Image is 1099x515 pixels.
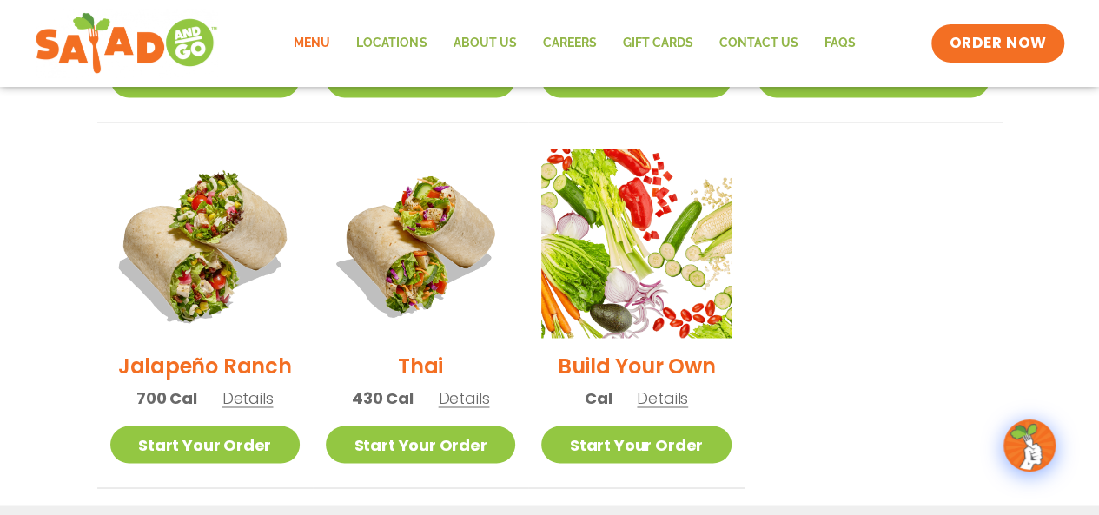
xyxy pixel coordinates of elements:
span: ORDER NOW [949,33,1046,54]
img: new-SAG-logo-768×292 [35,9,218,78]
a: Careers [529,23,609,63]
span: 700 Cal [136,386,197,410]
nav: Menu [281,23,868,63]
span: Details [222,387,274,409]
img: Product photo for Thai Wrap [326,149,515,338]
a: Start Your Order [541,426,731,463]
img: wpChatIcon [1005,421,1054,470]
a: FAQs [811,23,868,63]
h2: Jalapeño Ranch [118,351,292,381]
h2: Thai [398,351,443,381]
h2: Build Your Own [558,351,716,381]
a: Start Your Order [110,426,300,463]
a: Start Your Order [326,426,515,463]
a: About Us [440,23,529,63]
a: ORDER NOW [931,24,1063,63]
span: Details [439,387,490,409]
span: Cal [585,386,612,410]
img: Product photo for Jalapeño Ranch Wrap [93,132,315,354]
img: Product photo for Build Your Own [541,149,731,338]
a: GIFT CARDS [609,23,705,63]
span: 430 Cal [352,386,414,410]
a: Locations [343,23,440,63]
span: Details [637,387,688,409]
a: Contact Us [705,23,811,63]
a: Menu [281,23,343,63]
